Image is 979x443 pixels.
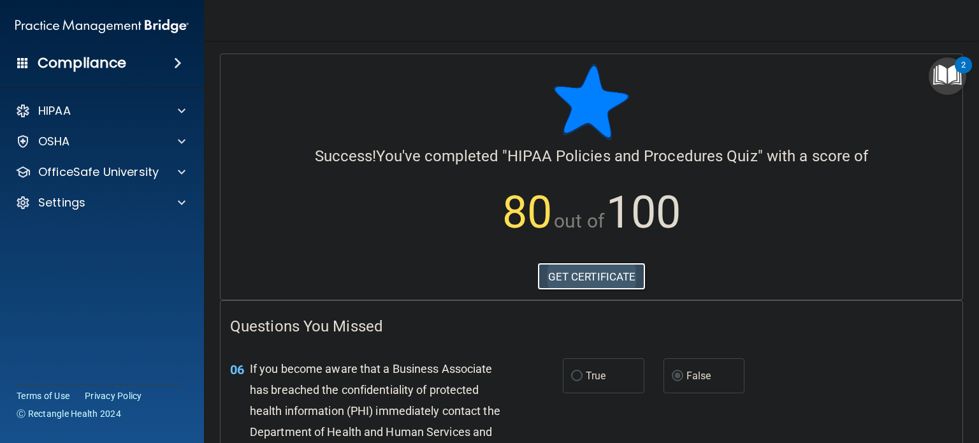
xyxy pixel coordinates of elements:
[15,195,185,210] a: Settings
[15,134,185,149] a: OSHA
[929,57,966,95] button: Open Resource Center, 2 new notifications
[38,103,71,119] p: HIPAA
[672,372,683,381] input: False
[38,54,126,72] h4: Compliance
[230,318,953,335] h4: Questions You Missed
[315,147,377,165] span: Success!
[38,164,159,180] p: OfficeSafe University
[571,372,583,381] input: True
[606,186,681,238] span: 100
[85,389,142,402] a: Privacy Policy
[230,148,953,164] h4: You've completed " " with a score of
[38,134,70,149] p: OSHA
[586,370,606,382] span: True
[38,195,85,210] p: Settings
[17,407,121,420] span: Ⓒ Rectangle Health 2024
[507,147,757,165] span: HIPAA Policies and Procedures Quiz
[17,389,69,402] a: Terms of Use
[961,65,966,82] div: 2
[15,103,185,119] a: HIPAA
[230,362,244,377] span: 06
[502,186,552,238] span: 80
[537,263,646,291] a: GET CERTIFICATE
[686,370,711,382] span: False
[554,210,604,232] span: out of
[15,13,189,39] img: PMB logo
[15,164,185,180] a: OfficeSafe University
[553,64,630,140] img: blue-star-rounded.9d042014.png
